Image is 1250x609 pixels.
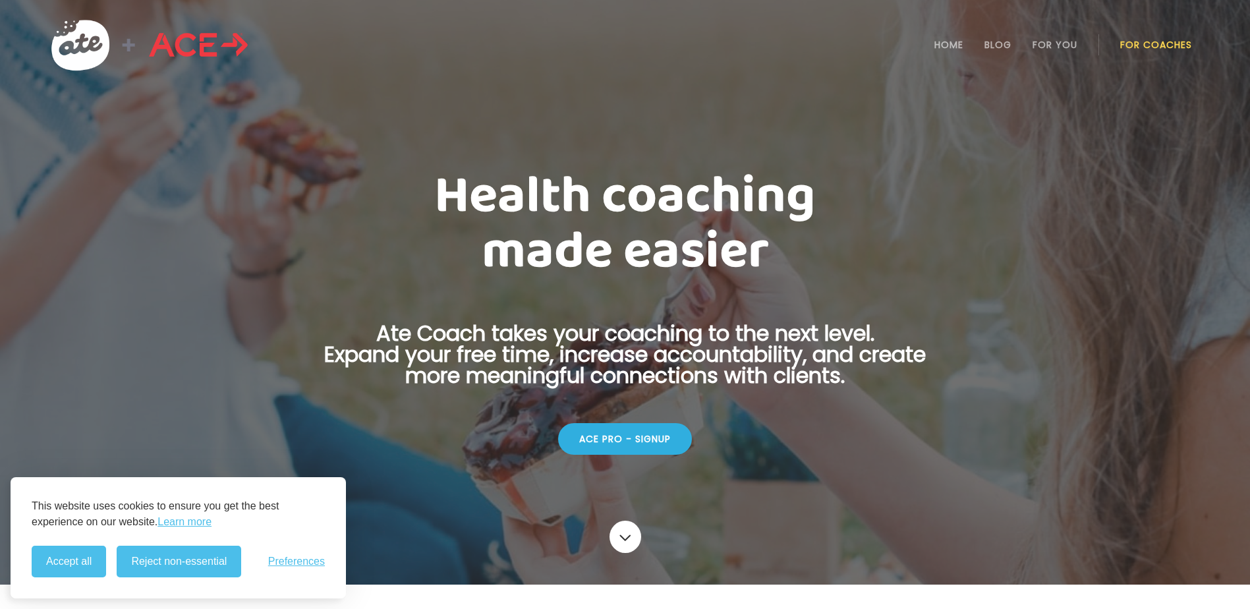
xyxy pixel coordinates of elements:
a: Blog [984,40,1011,50]
p: This website uses cookies to ensure you get the best experience on our website. [32,498,325,530]
a: For Coaches [1120,40,1192,50]
a: Home [934,40,963,50]
button: Accept all cookies [32,546,106,577]
button: Toggle preferences [268,556,325,567]
button: Reject non-essential [117,546,241,577]
a: Learn more [157,514,212,530]
div: ACE Pro - Signup [558,423,692,455]
h1: Health coaching made easier [304,169,947,279]
p: Ate Coach takes your coaching to the next level. Expand your free time, increase accountability, ... [304,323,947,402]
a: For You [1033,40,1077,50]
span: Preferences [268,556,325,567]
